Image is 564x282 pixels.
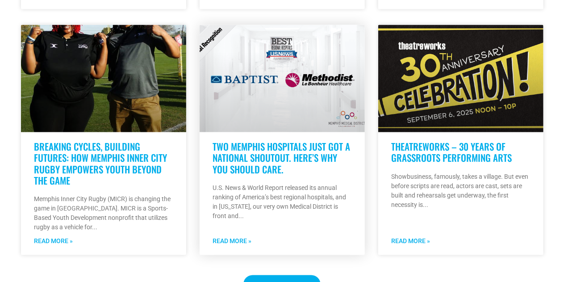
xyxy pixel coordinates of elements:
[378,25,543,132] a: A graphic announces TheatreWorks' 30th Anniversary Celebration—honoring 30 years of grassroots pe...
[213,237,252,246] a: Read more about Two Memphis Hospitals Just Got a National Shoutout. Here’s Why You Should Care.
[34,195,173,232] p: Memphis Inner City Rugby (MICR) is changing the game in [GEOGRAPHIC_DATA]. MICR is a Sports-Based...
[392,237,430,246] a: Read more about TheatreWorks – 30 years of grassroots performing arts
[213,140,351,176] a: Two Memphis Hospitals Just Got a National Shoutout. Here’s Why You Should Care.
[21,25,186,132] a: Two people stand on a sports field holding up the collars of their shirts, smiling at the camera,...
[34,140,167,188] a: Breaking Cycles, Building Futures: How Memphis Inner City Rugby Empowers Youth Beyond the Game
[213,184,351,221] p: U.S. News & World Report released its annual ranking of America’s best regional hospitals, and in...
[392,140,512,165] a: TheatreWorks – 30 years of grassroots performing arts
[200,25,365,132] a: Logos of Baptist and Methodist Le Bonheur Healthcare, leading Memphis hospitals, appear over a ho...
[392,173,530,210] p: Showbusiness, famously, takes a village. But even before scripts are read, actors are cast, sets ...
[34,237,73,246] a: Read more about Breaking Cycles, Building Futures: How Memphis Inner City Rugby Empowers Youth Be...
